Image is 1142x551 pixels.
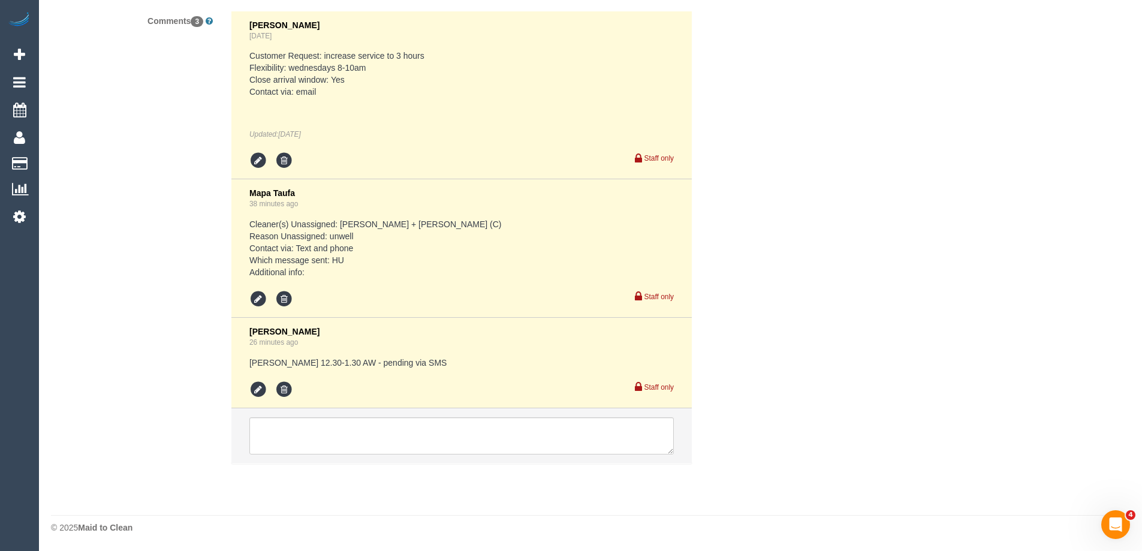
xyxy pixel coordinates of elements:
span: [PERSON_NAME] [249,20,320,30]
em: Updated: [249,130,301,138]
small: Staff only [644,154,674,162]
div: © 2025 [51,522,1130,534]
span: 4 [1126,510,1135,520]
strong: Maid to Clean [78,523,132,532]
img: Automaid Logo [7,12,31,29]
pre: Cleaner(s) Unassigned: [PERSON_NAME] + [PERSON_NAME] (C) Reason Unassigned: unwell Contact via: T... [249,218,674,278]
iframe: Intercom live chat [1101,510,1130,539]
a: [DATE] [249,32,272,40]
span: 3 [191,16,203,27]
a: 38 minutes ago [249,200,298,208]
span: Aug 28, 2025 09:02 [278,130,300,138]
span: [PERSON_NAME] [249,327,320,336]
small: Staff only [644,293,674,301]
a: 26 minutes ago [249,338,298,347]
label: Comments [42,11,222,27]
small: Staff only [644,383,674,392]
span: Mapa Taufa [249,188,295,198]
pre: [PERSON_NAME] 12.30-1.30 AW - pending via SMS [249,357,674,369]
pre: Customer Request: increase service to 3 hours Flexibility: wednesdays 8-10am Close arrival window... [249,50,674,98]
